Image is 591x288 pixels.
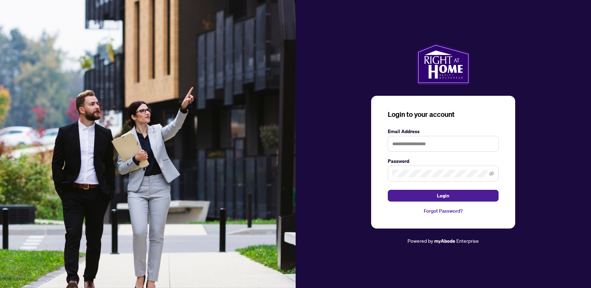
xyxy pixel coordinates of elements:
[489,171,494,176] span: eye-invisible
[434,237,455,245] a: myAbode
[417,43,470,85] img: ma-logo
[388,207,499,215] a: Forgot Password?
[388,110,499,119] h3: Login to your account
[388,157,499,165] label: Password
[456,238,479,244] span: Enterprise
[437,190,449,201] span: Login
[408,238,433,244] span: Powered by
[388,128,499,135] label: Email Address
[388,190,499,202] button: Login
